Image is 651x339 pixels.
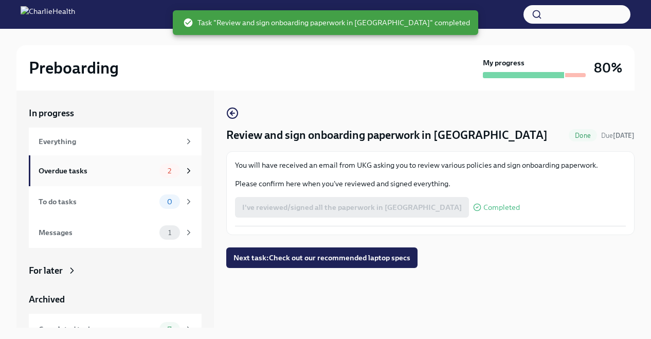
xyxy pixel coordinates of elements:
[29,264,202,277] a: For later
[161,326,177,333] span: 7
[29,107,202,119] a: In progress
[161,167,177,175] span: 2
[162,229,177,237] span: 1
[39,165,155,176] div: Overdue tasks
[483,204,520,211] span: Completed
[601,132,635,139] span: Due
[233,253,410,263] span: Next task : Check out our recommended laptop specs
[29,128,202,155] a: Everything
[601,131,635,140] span: August 1st, 2025 10:00
[235,160,626,170] p: You will have received an email from UKG asking you to review various policies and sign onboardin...
[29,58,119,78] h2: Preboarding
[569,132,597,139] span: Done
[613,132,635,139] strong: [DATE]
[161,198,178,206] span: 0
[183,17,470,28] span: Task "Review and sign onboarding paperwork in [GEOGRAPHIC_DATA]" completed
[39,324,155,335] div: Completed tasks
[29,217,202,248] a: Messages1
[21,6,75,23] img: CharlieHealth
[226,247,418,268] button: Next task:Check out our recommended laptop specs
[39,227,155,238] div: Messages
[29,186,202,217] a: To do tasks0
[29,155,202,186] a: Overdue tasks2
[594,59,622,77] h3: 80%
[39,196,155,207] div: To do tasks
[29,264,63,277] div: For later
[39,136,180,147] div: Everything
[29,293,202,306] a: Archived
[226,128,548,143] h4: Review and sign onboarding paperwork in [GEOGRAPHIC_DATA]
[483,58,525,68] strong: My progress
[235,179,626,189] p: Please confirm here when you've reviewed and signed everything.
